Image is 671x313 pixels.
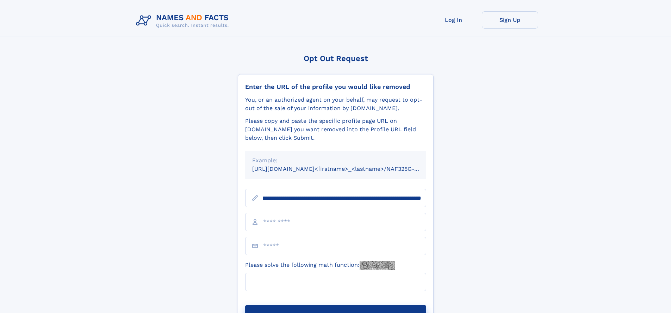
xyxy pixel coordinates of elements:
[252,165,440,172] small: [URL][DOMAIN_NAME]<firstname>_<lastname>/NAF325G-xxxxxxxx
[245,83,426,91] div: Enter the URL of the profile you would like removed
[133,11,235,30] img: Logo Names and Facts
[238,54,434,63] div: Opt Out Request
[245,96,426,113] div: You, or an authorized agent on your behalf, may request to opt-out of the sale of your informatio...
[252,156,419,165] div: Example:
[245,117,426,142] div: Please copy and paste the specific profile page URL on [DOMAIN_NAME] you want removed into the Pr...
[245,261,395,270] label: Please solve the following math function:
[482,11,538,29] a: Sign Up
[425,11,482,29] a: Log In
